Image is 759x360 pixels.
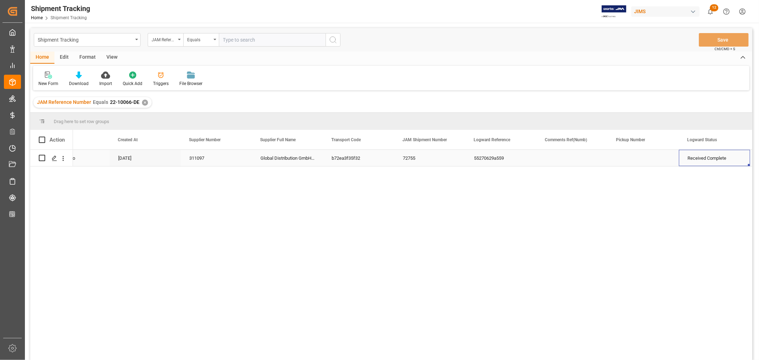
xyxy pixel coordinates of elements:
[189,137,221,142] span: Supplier Number
[602,5,626,18] img: Exertis%20JAM%20-%20Email%20Logo.jpg_1722504956.jpg
[326,33,341,47] button: search button
[252,150,323,166] div: Global Distribution GmbH (Reloop)(W/T*)-
[715,46,735,52] span: Ctrl/CMD + S
[187,35,211,43] div: Equals
[30,150,73,166] div: Press SPACE to select this row.
[260,137,296,142] span: Supplier Full Name
[152,35,176,43] div: JAM Reference Number
[54,119,109,124] span: Drag here to set row groups
[219,33,326,47] input: Type to search
[69,80,89,87] div: Download
[699,33,749,47] button: Save
[631,5,702,18] button: JIMS
[38,80,58,87] div: New Form
[74,52,101,64] div: Format
[34,33,141,47] button: open menu
[718,4,734,20] button: Help Center
[148,33,183,47] button: open menu
[93,99,108,105] span: Equals
[331,137,361,142] span: Transport Code
[38,35,133,44] div: Shipment Tracking
[37,99,91,105] span: JAM Reference Number
[545,137,587,142] span: Comments Ref(Numb)
[30,52,54,64] div: Home
[123,80,142,87] div: Quick Add
[631,6,700,17] div: JIMS
[183,33,219,47] button: open menu
[181,150,252,166] div: 311097
[687,137,717,142] span: Logward Status
[702,4,718,20] button: show 12 new notifications
[110,99,139,105] span: 22-10066-DE
[710,4,718,11] span: 12
[31,15,43,20] a: Home
[99,80,112,87] div: Import
[474,137,510,142] span: Logward Reference
[465,150,537,166] div: 55270629a559
[153,80,169,87] div: Triggers
[142,100,148,106] div: ✕
[323,150,394,166] div: b72ea3f35f32
[402,137,447,142] span: JAM Shipment Number
[179,80,202,87] div: File Browser
[54,52,74,64] div: Edit
[394,150,465,166] div: 72755
[31,3,90,14] div: Shipment Tracking
[101,52,123,64] div: View
[687,150,742,166] div: Received Complete
[49,137,65,143] div: Action
[616,137,645,142] span: Pickup Number
[118,137,138,142] span: Created At
[110,150,181,166] div: [DATE]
